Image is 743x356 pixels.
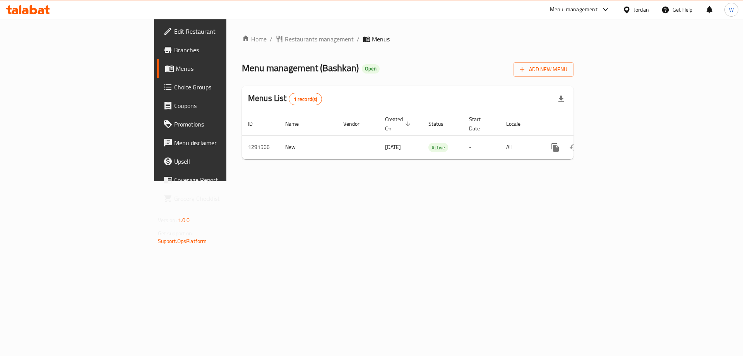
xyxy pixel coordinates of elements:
[552,90,570,108] div: Export file
[506,119,531,128] span: Locale
[174,194,272,203] span: Grocery Checklist
[362,65,380,72] span: Open
[157,152,278,171] a: Upsell
[174,175,272,185] span: Coverage Report
[242,59,359,77] span: Menu management ( Bashkan )
[248,119,263,128] span: ID
[550,5,597,14] div: Menu-management
[174,45,272,55] span: Branches
[565,138,583,157] button: Change Status
[500,135,540,159] td: All
[176,64,272,73] span: Menus
[729,5,734,14] span: W
[178,215,190,225] span: 1.0.0
[428,119,454,128] span: Status
[174,120,272,129] span: Promotions
[157,22,278,41] a: Edit Restaurant
[540,112,627,136] th: Actions
[158,215,177,225] span: Version:
[157,96,278,115] a: Coupons
[158,228,193,238] span: Get support on:
[463,135,500,159] td: -
[248,92,322,105] h2: Menus List
[469,115,491,133] span: Start Date
[158,236,207,246] a: Support.OpsPlatform
[514,62,574,77] button: Add New Menu
[362,64,380,74] div: Open
[276,34,354,44] a: Restaurants management
[372,34,390,44] span: Menus
[174,157,272,166] span: Upsell
[174,82,272,92] span: Choice Groups
[428,143,448,152] span: Active
[289,96,322,103] span: 1 record(s)
[289,93,322,105] div: Total records count
[157,133,278,152] a: Menu disclaimer
[157,115,278,133] a: Promotions
[157,189,278,208] a: Grocery Checklist
[174,101,272,110] span: Coupons
[242,112,627,159] table: enhanced table
[357,34,360,44] li: /
[174,27,272,36] span: Edit Restaurant
[520,65,567,74] span: Add New Menu
[157,78,278,96] a: Choice Groups
[157,171,278,189] a: Coverage Report
[157,41,278,59] a: Branches
[174,138,272,147] span: Menu disclaimer
[634,5,649,14] div: Jordan
[157,59,278,78] a: Menus
[285,34,354,44] span: Restaurants management
[385,142,401,152] span: [DATE]
[385,115,413,133] span: Created On
[343,119,370,128] span: Vendor
[242,34,574,44] nav: breadcrumb
[285,119,309,128] span: Name
[546,138,565,157] button: more
[279,135,337,159] td: New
